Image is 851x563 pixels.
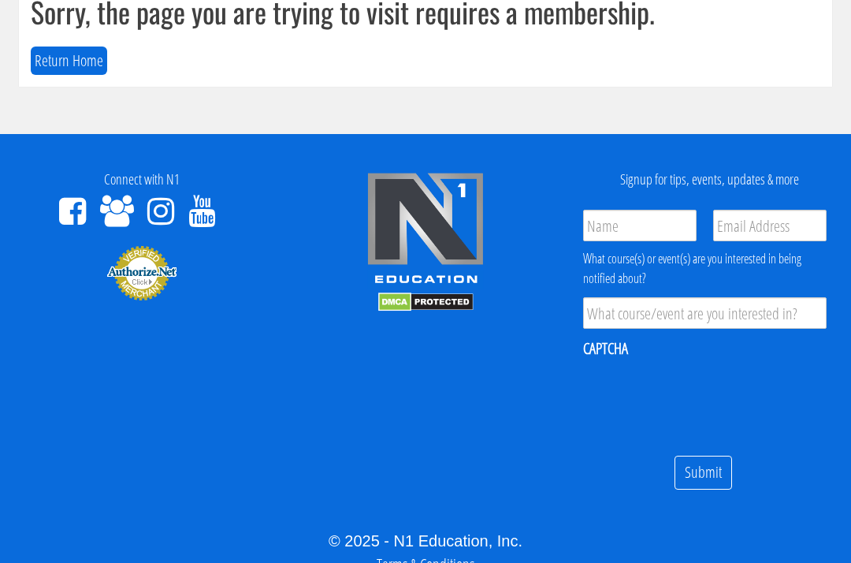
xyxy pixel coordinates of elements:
[12,529,839,553] div: © 2025 - N1 Education, Inc.
[579,172,839,188] h4: Signup for tips, events, updates & more
[674,456,732,490] input: Submit
[583,249,827,288] div: What course(s) or event(s) are you interested in being notified about?
[366,172,485,289] img: n1-edu-logo
[106,244,177,301] img: Authorize.Net Merchant - Click to Verify
[583,338,628,359] label: CAPTCHA
[583,210,697,241] input: Name
[12,172,272,188] h4: Connect with N1
[713,210,827,241] input: Email Address
[583,369,823,431] iframe: reCAPTCHA
[378,293,474,311] img: DMCA.com Protection Status
[583,297,827,329] input: What course/event are you interested in?
[31,47,107,76] button: Return Home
